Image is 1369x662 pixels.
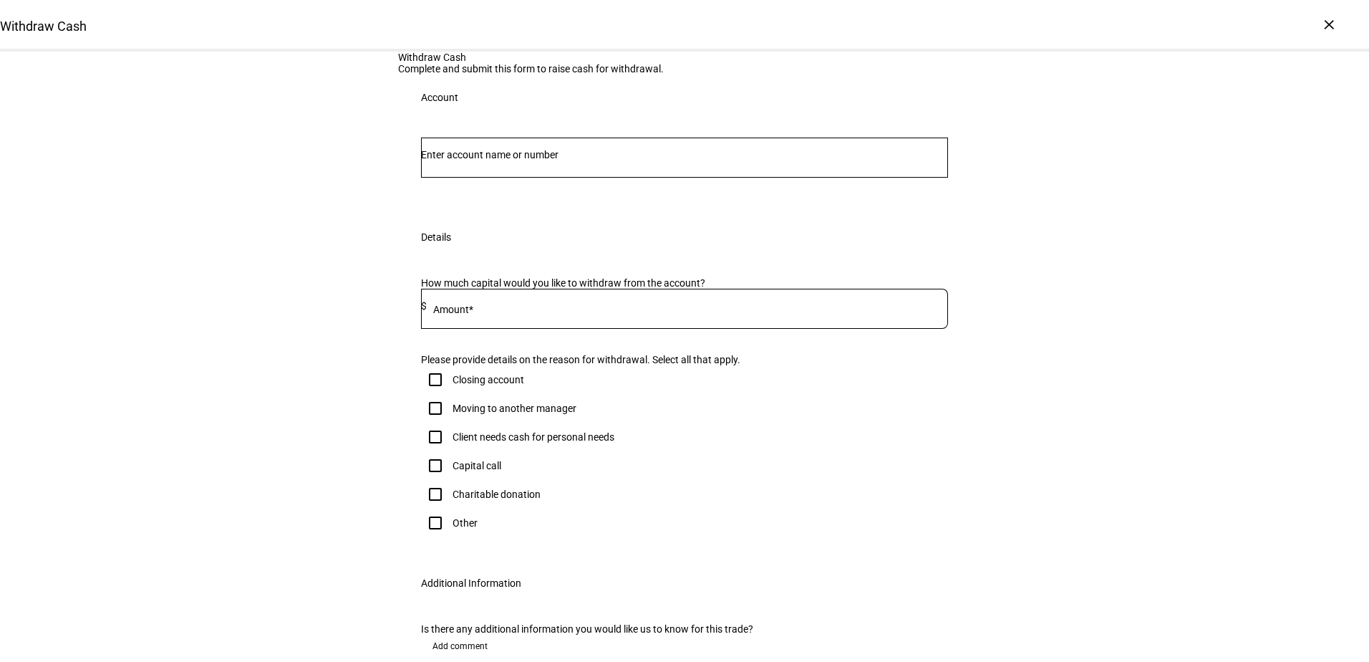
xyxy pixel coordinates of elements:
[453,403,576,414] div: Moving to another manager
[421,635,499,658] button: Add comment
[421,277,948,289] div: How much capital would you like to withdraw from the account?
[1317,13,1340,36] div: ×
[432,635,488,658] span: Add comment
[421,354,948,365] div: Please provide details on the reason for withdrawal. Select all that apply.
[398,63,971,75] div: Complete and submit this form to raise cash for withdrawal.
[453,374,524,385] div: Closing account
[453,460,501,471] div: Capital call
[421,92,458,103] div: Account
[433,304,473,315] mat-label: Amount*
[421,577,521,589] div: Additional Information
[398,52,971,63] div: Withdraw Cash
[421,300,427,312] span: $
[453,517,478,529] div: Other
[421,623,948,635] div: Is there any additional information you would like us to know for this trade?
[453,489,541,500] div: Charitable donation
[421,231,451,243] div: Details
[421,149,948,160] input: Number
[453,431,614,443] div: Client needs cash for personal needs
